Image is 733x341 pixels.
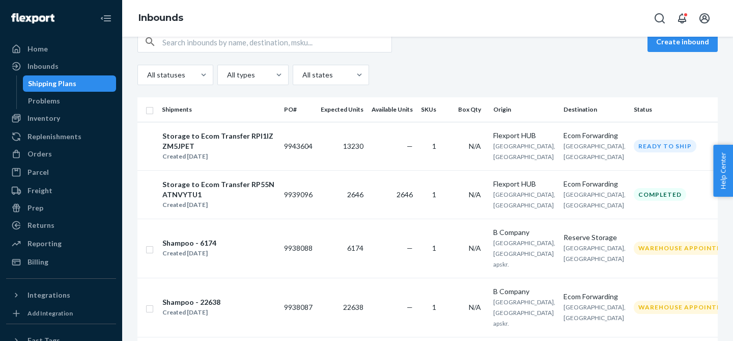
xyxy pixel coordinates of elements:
th: Shipments [158,97,280,122]
a: Inbounds [138,12,183,23]
td: 9939096 [280,170,317,219]
div: Reporting [27,239,62,249]
input: All states [301,70,302,80]
div: B Company [493,227,555,238]
div: Shampoo - 6174 [162,238,216,248]
a: Inventory [6,110,116,126]
span: — [407,303,413,311]
div: Inventory [27,113,60,123]
div: Home [27,44,48,54]
a: Add Integration [6,307,116,320]
div: Completed [634,188,686,201]
span: N/A [469,190,481,199]
div: Created [DATE] [162,248,216,258]
div: Inbounds [27,61,59,71]
img: Flexport logo [11,13,54,23]
a: Replenishments [6,128,116,145]
div: Prep [27,203,43,213]
div: Storage to Ecom Transfer RPI1IZZM5JPET [162,131,275,151]
span: 22638 [343,303,363,311]
span: [GEOGRAPHIC_DATA], [GEOGRAPHIC_DATA] [563,191,626,209]
th: PO# [280,97,317,122]
a: Orders [6,146,116,162]
span: 1 [432,142,436,150]
button: Open notifications [672,8,692,29]
div: B Company [493,286,555,297]
div: Created [DATE] [162,151,275,162]
td: 9943604 [280,122,317,170]
div: Shipping Plans [28,78,76,89]
span: 13230 [343,142,363,150]
div: Freight [27,186,52,196]
th: Box Qty [444,97,489,122]
div: Orders [27,149,52,159]
a: Returns [6,217,116,233]
button: Open Search Box [650,8,670,29]
span: 1 [432,244,436,252]
span: [GEOGRAPHIC_DATA], [GEOGRAPHIC_DATA] [563,142,626,161]
div: Billing [27,257,48,267]
a: Reporting [6,235,116,252]
div: Returns [27,220,54,230]
span: N/A [469,244,481,252]
button: Open account menu [694,8,715,29]
a: Problems [23,93,117,109]
button: Integrations [6,287,116,303]
span: N/A [469,303,481,311]
div: Integrations [27,290,70,300]
span: N/A [469,142,481,150]
td: 9938087 [280,278,317,337]
input: All statuses [146,70,147,80]
button: Help Center [713,145,733,197]
div: Ready to ship [634,140,696,152]
th: Destination [559,97,630,122]
span: 2646 [347,190,363,199]
div: Parcel [27,167,49,177]
span: [GEOGRAPHIC_DATA], [GEOGRAPHIC_DATA] apskr. [493,239,555,268]
span: 1 [432,190,436,199]
div: Flexport HUB [493,130,555,141]
div: Ecom Forwarding [563,130,626,141]
div: Add Integration [27,309,73,318]
div: Storage to Ecom Transfer RP55NATNVYTU1 [162,179,275,200]
a: Freight [6,182,116,199]
div: Problems [28,96,60,106]
th: Expected Units [317,97,368,122]
div: Shampoo - 22638 [162,297,220,307]
span: 2646 [397,190,413,199]
ol: breadcrumbs [130,4,191,33]
a: Parcel [6,164,116,180]
div: Ecom Forwarding [563,292,626,302]
a: Inbounds [6,58,116,74]
th: SKUs [417,97,444,122]
a: Prep [6,200,116,216]
div: Reserve Storage [563,232,626,243]
button: Create inbound [647,32,718,52]
a: Shipping Plans [23,75,117,92]
input: Search inbounds by name, destination, msku... [162,32,391,52]
th: Available Units [368,97,417,122]
input: All types [226,70,227,80]
span: — [407,244,413,252]
span: [GEOGRAPHIC_DATA], [GEOGRAPHIC_DATA] [563,303,626,322]
span: [GEOGRAPHIC_DATA], [GEOGRAPHIC_DATA] [563,244,626,263]
span: 6174 [347,244,363,252]
button: Close Navigation [96,8,116,29]
div: Created [DATE] [162,307,220,318]
div: Flexport HUB [493,179,555,189]
div: Ecom Forwarding [563,179,626,189]
a: Billing [6,254,116,270]
div: Replenishments [27,132,81,142]
div: Created [DATE] [162,200,275,210]
span: [GEOGRAPHIC_DATA], [GEOGRAPHIC_DATA] [493,191,555,209]
a: Home [6,41,116,57]
th: Origin [489,97,559,122]
span: [GEOGRAPHIC_DATA], [GEOGRAPHIC_DATA] apskr. [493,298,555,327]
span: 1 [432,303,436,311]
span: [GEOGRAPHIC_DATA], [GEOGRAPHIC_DATA] [493,142,555,161]
td: 9938088 [280,219,317,278]
span: — [407,142,413,150]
